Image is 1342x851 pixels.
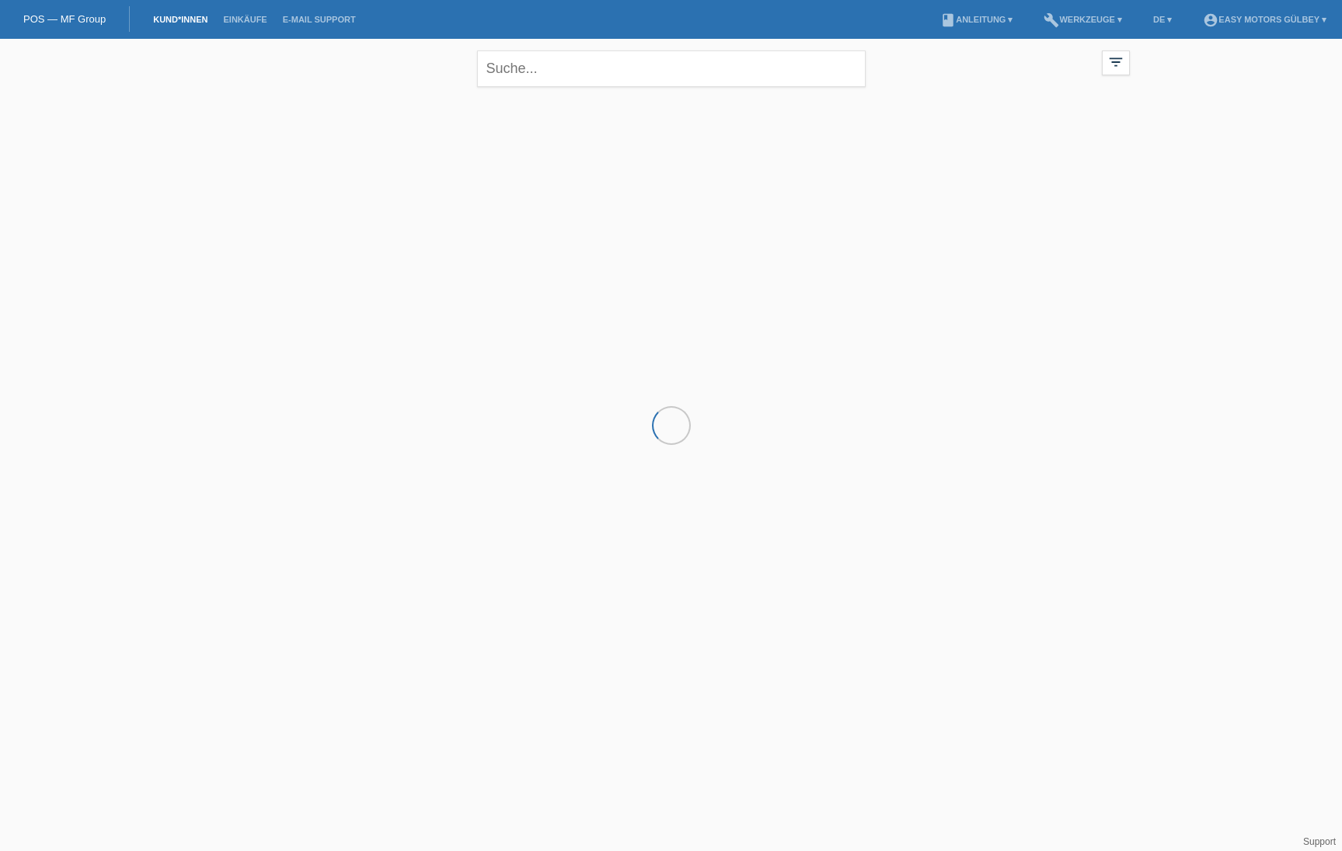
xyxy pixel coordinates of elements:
[1107,54,1124,71] i: filter_list
[1044,12,1059,28] i: build
[275,15,364,24] a: E-Mail Support
[23,13,106,25] a: POS — MF Group
[1203,12,1218,28] i: account_circle
[1195,15,1334,24] a: account_circleEasy Motors Gülbey ▾
[1303,836,1336,847] a: Support
[1145,15,1180,24] a: DE ▾
[477,50,866,87] input: Suche...
[215,15,274,24] a: Einkäufe
[145,15,215,24] a: Kund*innen
[932,15,1020,24] a: bookAnleitung ▾
[1036,15,1130,24] a: buildWerkzeuge ▾
[940,12,956,28] i: book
